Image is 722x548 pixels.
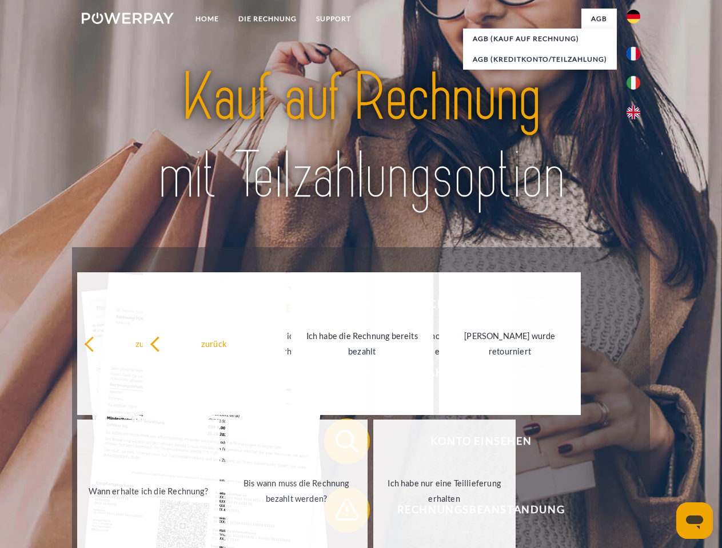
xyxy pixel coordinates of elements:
img: it [627,76,640,90]
a: DIE RECHNUNG [229,9,306,29]
img: logo-powerpay-white.svg [82,13,174,24]
a: Home [186,9,229,29]
a: SUPPORT [306,9,361,29]
img: en [627,106,640,119]
img: fr [627,47,640,61]
div: zurück [84,336,213,351]
div: Ich habe nur eine Teillieferung erhalten [380,476,509,506]
div: Wann erhalte ich die Rechnung? [84,483,213,498]
a: agb [581,9,617,29]
iframe: Schaltfläche zum Öffnen des Messaging-Fensters [676,502,713,539]
img: title-powerpay_de.svg [109,55,613,219]
div: Ich habe die Rechnung bereits bezahlt [298,328,426,359]
div: [PERSON_NAME] wurde retourniert [446,328,575,359]
img: de [627,10,640,23]
a: AGB (Kauf auf Rechnung) [463,29,617,49]
a: AGB (Kreditkonto/Teilzahlung) [463,49,617,70]
div: zurück [150,336,278,351]
div: Bis wann muss die Rechnung bezahlt werden? [232,476,361,506]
